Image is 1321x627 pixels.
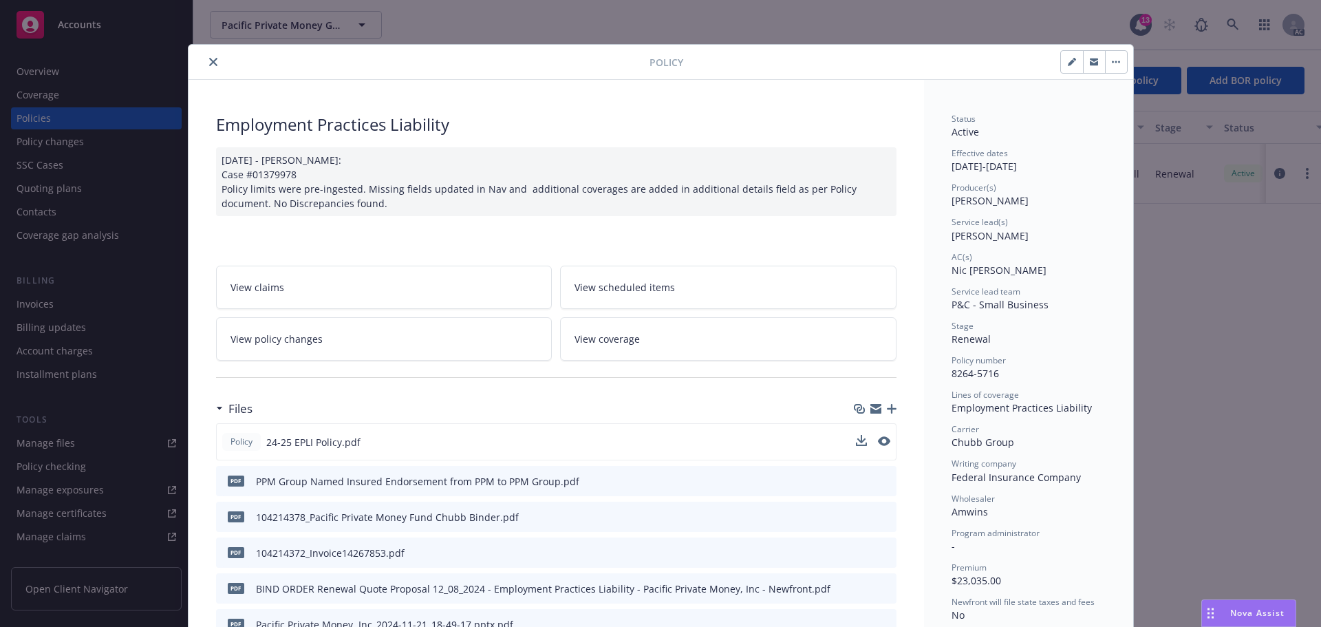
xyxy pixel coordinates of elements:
[857,582,868,596] button: download file
[952,286,1020,297] span: Service lead team
[856,435,867,449] button: download file
[228,476,244,486] span: pdf
[952,574,1001,587] span: $23,035.00
[228,547,244,557] span: pdf
[952,389,1019,401] span: Lines of coverage
[952,367,999,380] span: 8264-5716
[228,511,244,522] span: pdf
[952,540,955,553] span: -
[256,474,579,489] div: PPM Group Named Insured Endorsement from PPM to PPM Group.pdf
[256,582,830,596] div: BIND ORDER Renewal Quote Proposal 12_08_2024 - Employment Practices Liability - Pacific Private M...
[256,546,405,560] div: 104214372_Invoice14267853.pdf
[952,298,1049,311] span: P&C - Small Business
[878,436,890,446] button: preview file
[228,583,244,593] span: pdf
[952,505,988,518] span: Amwins
[857,546,868,560] button: download file
[216,400,253,418] div: Files
[952,147,1106,173] div: [DATE] - [DATE]
[216,317,552,361] a: View policy changes
[952,527,1040,539] span: Program administrator
[952,229,1029,242] span: [PERSON_NAME]
[879,546,891,560] button: preview file
[879,510,891,524] button: preview file
[952,354,1006,366] span: Policy number
[952,436,1014,449] span: Chubb Group
[856,435,867,446] button: download file
[230,280,284,295] span: View claims
[228,436,255,448] span: Policy
[952,113,976,125] span: Status
[1202,600,1219,626] div: Drag to move
[256,510,519,524] div: 104214378_Pacific Private Money Fund Chubb Binder.pdf
[952,182,996,193] span: Producer(s)
[952,332,991,346] span: Renewal
[879,474,891,489] button: preview file
[230,332,323,346] span: View policy changes
[857,510,868,524] button: download file
[952,493,995,504] span: Wholesaler
[952,194,1029,207] span: [PERSON_NAME]
[952,608,965,621] span: No
[216,113,896,136] div: Employment Practices Liability
[952,251,972,263] span: AC(s)
[560,317,896,361] a: View coverage
[952,423,979,435] span: Carrier
[266,435,361,449] span: 24-25 EPLI Policy.pdf
[574,332,640,346] span: View coverage
[952,471,1081,484] span: Federal Insurance Company
[952,562,987,573] span: Premium
[216,266,552,309] a: View claims
[952,264,1046,277] span: Nic [PERSON_NAME]
[1230,607,1285,619] span: Nova Assist
[649,55,683,70] span: Policy
[228,400,253,418] h3: Files
[878,435,890,449] button: preview file
[574,280,675,295] span: View scheduled items
[952,458,1016,469] span: Writing company
[205,54,222,70] button: close
[952,125,979,138] span: Active
[952,596,1095,608] span: Newfront will file state taxes and fees
[952,401,1106,415] div: Employment Practices Liability
[879,582,891,596] button: preview file
[1201,599,1296,627] button: Nova Assist
[216,147,896,216] div: [DATE] - [PERSON_NAME]: Case #01379978 Policy limits were pre-ingested. Missing fields updated in...
[560,266,896,309] a: View scheduled items
[952,320,974,332] span: Stage
[952,216,1008,228] span: Service lead(s)
[952,147,1008,159] span: Effective dates
[857,474,868,489] button: download file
